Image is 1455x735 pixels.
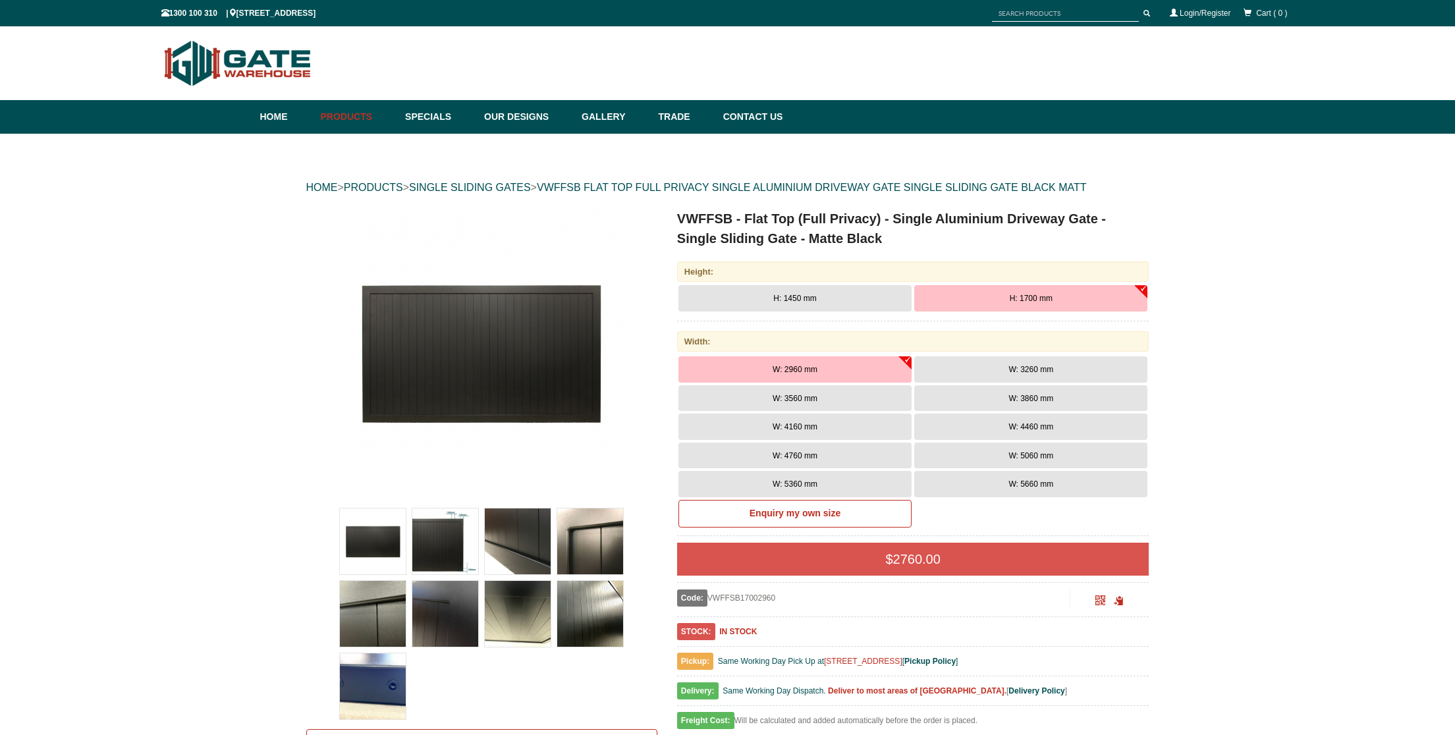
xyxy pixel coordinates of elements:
div: Width: [677,331,1149,352]
img: VWFFSB - Flat Top (Full Privacy) - Single Aluminium Driveway Gate - Single Sliding Gate - Matte B... [485,581,551,647]
a: PRODUCTS [344,182,403,193]
h1: VWFFSB - Flat Top (Full Privacy) - Single Aluminium Driveway Gate - Single Sliding Gate - Matte B... [677,209,1149,248]
div: VWFFSB17002960 [677,589,1070,607]
img: Gate Warehouse [161,33,315,94]
span: W: 5360 mm [773,479,817,489]
a: VWFFSB - Flat Top (Full Privacy) - Single Aluminium Driveway Gate - Single Sliding Gate - Matte B... [308,209,656,499]
input: SEARCH PRODUCTS [992,5,1139,22]
img: VWFFSB - Flat Top (Full Privacy) - Single Aluminium Driveway Gate - Single Sliding Gate - Matte B... [412,581,478,647]
span: Cart ( 0 ) [1256,9,1287,18]
a: Login/Register [1180,9,1230,18]
span: 1300 100 310 | [STREET_ADDRESS] [161,9,316,18]
img: VWFFSB - Flat Top (Full Privacy) - Single Aluminium Driveway Gate - Single Sliding Gate - Matte B... [485,508,551,574]
a: Pickup Policy [904,657,956,666]
span: H: 1450 mm [773,294,816,303]
a: Trade [651,100,716,134]
a: Contact Us [717,100,783,134]
a: VWFFSB FLAT TOP FULL PRIVACY SINGLE ALUMINIUM DRIVEWAY GATE SINGLE SLIDING GATE BLACK MATT [537,182,1087,193]
span: W: 3860 mm [1008,394,1053,403]
button: H: 1450 mm [678,285,912,312]
span: STOCK: [677,623,715,640]
a: Specials [398,100,478,134]
a: Gallery [575,100,651,134]
button: W: 4160 mm [678,414,912,440]
button: W: 3260 mm [914,356,1147,383]
div: > > > [306,167,1149,209]
span: W: 5060 mm [1008,451,1053,460]
span: H: 1700 mm [1010,294,1053,303]
a: Delivery Policy [1008,686,1064,695]
span: W: 3560 mm [773,394,817,403]
button: W: 4760 mm [678,443,912,469]
button: W: 2960 mm [678,356,912,383]
button: W: 5660 mm [914,471,1147,497]
img: VWFFSB - Flat Top (Full Privacy) - Single Aluminium Driveway Gate - Single Sliding Gate - Matte B... [340,508,406,574]
button: W: 3860 mm [914,385,1147,412]
a: Home [260,100,314,134]
span: Code: [677,589,707,607]
button: W: 5060 mm [914,443,1147,469]
a: SINGLE SLIDING GATES [409,182,531,193]
span: W: 3260 mm [1008,365,1053,374]
a: [STREET_ADDRESS] [824,657,902,666]
div: Height: [677,261,1149,282]
span: W: 4760 mm [773,451,817,460]
img: VWFFSB - Flat Top (Full Privacy) - Single Aluminium Driveway Gate - Single Sliding Gate - Matte B... [412,508,478,574]
a: Our Designs [478,100,575,134]
span: Same Working Day Pick Up at [ ] [718,657,958,666]
button: H: 1700 mm [914,285,1147,312]
img: VWFFSB - Flat Top (Full Privacy) - Single Aluminium Driveway Gate - Single Sliding Gate - Matte B... [557,508,623,574]
button: W: 5360 mm [678,471,912,497]
span: W: 5660 mm [1008,479,1053,489]
img: VWFFSB - Flat Top (Full Privacy) - Single Aluminium Driveway Gate - Single Sliding Gate - Matte B... [340,581,406,647]
img: VWFFSB - Flat Top (Full Privacy) - Single Aluminium Driveway Gate - Single Sliding Gate - Matte B... [557,581,623,647]
span: W: 4160 mm [773,422,817,431]
span: Click to copy the URL [1114,596,1124,606]
b: IN STOCK [719,627,757,636]
a: Click to enlarge and scan to share. [1095,597,1105,607]
div: $ [677,543,1149,576]
span: 2760.00 [893,552,941,566]
a: HOME [306,182,338,193]
span: Freight Cost: [677,712,734,729]
span: W: 4460 mm [1008,422,1053,431]
b: Enquiry my own size [750,508,840,518]
button: W: 3560 mm [678,385,912,412]
span: Delivery: [677,682,719,699]
span: Same Working Day Dispatch. [723,686,826,695]
a: Enquiry my own size [678,500,912,528]
b: Deliver to most areas of [GEOGRAPHIC_DATA]. [828,686,1006,695]
span: W: 2960 mm [773,365,817,374]
img: VWFFSB - Flat Top (Full Privacy) - Single Aluminium Driveway Gate - Single Sliding Gate - Matte B... [340,653,406,719]
img: VWFFSB - Flat Top (Full Privacy) - Single Aluminium Driveway Gate - Single Sliding Gate - Matte B... [337,209,626,499]
span: Pickup: [677,653,713,670]
button: W: 4460 mm [914,414,1147,440]
a: Products [314,100,399,134]
div: [ ] [677,683,1149,706]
